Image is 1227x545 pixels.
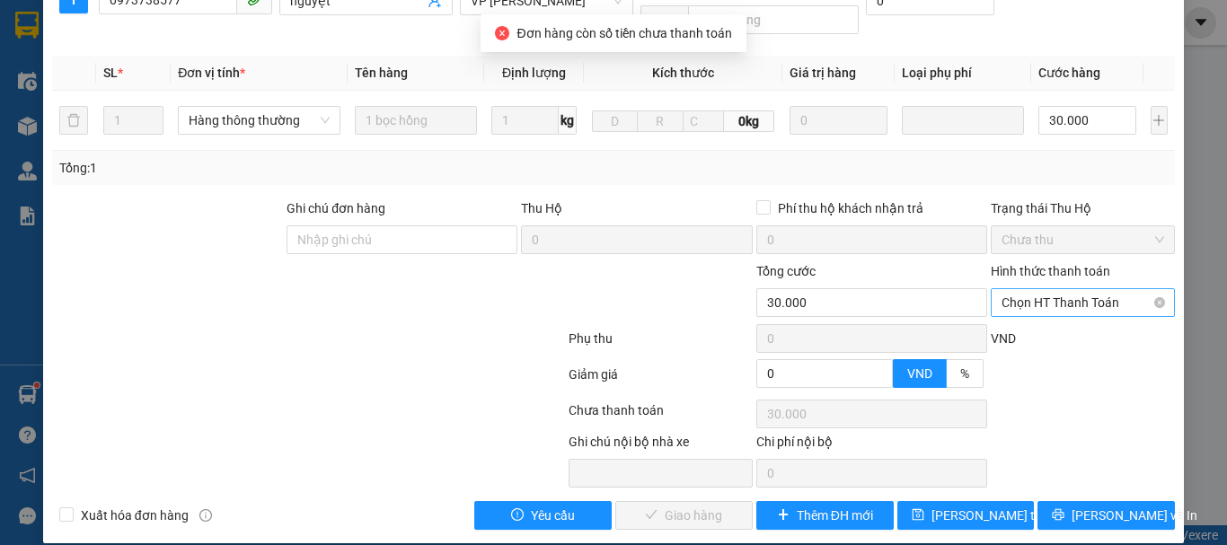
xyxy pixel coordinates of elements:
[688,5,859,34] input: Dọc đường
[960,366,969,381] span: %
[502,66,566,80] span: Định lượng
[511,508,524,523] span: exclamation-circle
[771,198,931,218] span: Phí thu hộ khách nhận trả
[991,198,1175,218] div: Trạng thái Thu Hộ
[907,366,932,381] span: VND
[615,501,753,530] button: checkGiao hàng
[567,329,755,360] div: Phụ thu
[140,16,384,35] strong: CÔNG TY TNHH VĨNH QUANG
[756,432,987,459] div: Chi phí nội bộ
[287,201,385,215] label: Ghi chú đơn hàng
[777,508,790,523] span: plus
[18,131,74,145] strong: Người gửi:
[912,508,924,523] span: save
[495,26,509,40] span: close-circle
[287,225,517,254] input: Ghi chú đơn hàng
[516,26,731,40] span: Đơn hàng còn số tiền chưa thanh toán
[182,78,341,95] strong: : [DOMAIN_NAME]
[895,56,1031,91] th: Loại phụ phí
[190,39,335,57] strong: PHIẾU GỬI HÀNG
[521,201,562,215] span: Thu Hộ
[652,66,714,80] span: Kích thước
[1154,297,1165,308] span: close-circle
[567,365,755,396] div: Giảm giá
[103,66,118,80] span: SL
[74,104,231,123] span: Lasi House Linh Đam
[637,110,683,132] input: R
[559,106,577,135] span: kg
[569,432,753,459] div: Ghi chú nội bộ nhà xe
[756,264,816,278] span: Tổng cước
[1038,66,1100,80] span: Cước hàng
[931,505,1075,525] span: [PERSON_NAME] thay đổi
[12,17,87,92] img: logo
[683,110,724,132] input: C
[199,509,212,522] span: info-circle
[1002,289,1164,316] span: Chọn HT Thanh Toán
[897,501,1035,530] button: save[PERSON_NAME] thay đổi
[991,331,1016,346] span: VND
[640,5,688,34] span: Giao
[756,501,894,530] button: plusThêm ĐH mới
[355,106,477,135] input: VD: Bàn, Ghế
[724,110,775,132] span: 0kg
[567,400,755,432] div: Chưa thanh toán
[531,505,575,525] span: Yêu cầu
[790,66,856,80] span: Giá trị hàng
[474,501,612,530] button: exclamation-circleYêu cầu
[1052,508,1064,523] span: printer
[182,81,225,94] span: Website
[1151,106,1168,135] button: plus
[991,264,1110,278] label: Hình thức thanh toán
[1072,505,1197,525] span: [PERSON_NAME] và In
[797,505,873,525] span: Thêm ĐH mới
[204,61,321,75] strong: Hotline : 0889 23 23 23
[20,104,230,123] span: VP gửi:
[59,158,475,178] div: Tổng: 1
[189,107,330,134] span: Hàng thông thường
[59,106,88,135] button: delete
[178,66,245,80] span: Đơn vị tính
[790,106,887,135] input: 0
[77,131,104,145] span: hồng
[1037,501,1175,530] button: printer[PERSON_NAME] và In
[1002,226,1164,253] span: Chưa thu
[592,110,638,132] input: D
[74,505,196,525] span: Xuất hóa đơn hàng
[355,66,408,80] span: Tên hàng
